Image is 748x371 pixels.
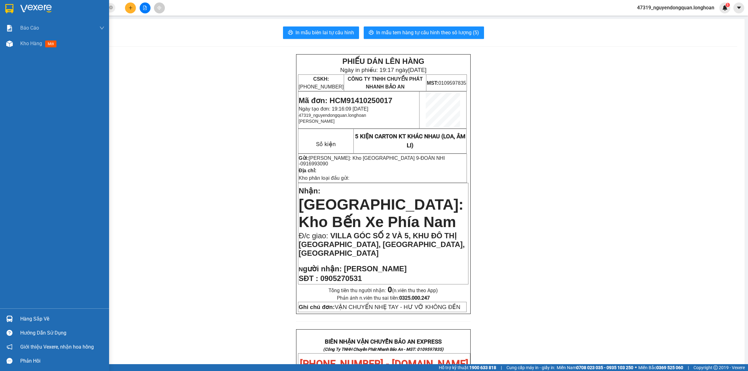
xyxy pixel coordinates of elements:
span: Nhận: [299,187,320,195]
span: Mã đơn: HCM91410250017 [2,38,96,46]
span: 5 KIỆN CARTON KT KHÁC NHAU (LOA, ÂM LI) [355,133,465,149]
strong: 0369 525 060 [656,365,683,370]
span: ĐOÀN NHI - [299,155,445,166]
span: VILLA GÓC SỐ 2 VÀ 5, KHU ĐÔ THỊ [GEOGRAPHIC_DATA], [GEOGRAPHIC_DATA], [GEOGRAPHIC_DATA] [299,231,465,257]
span: 0916993090 [300,161,328,166]
span: CÔNG TY TNHH CHUYỂN PHÁT NHANH BẢO AN [348,76,423,89]
span: Ngày in phiếu: 19:17 ngày [340,67,426,73]
button: file-add [140,2,151,13]
span: [PHONE_NUMBER] [299,76,343,89]
span: printer [369,30,374,36]
span: 1 [726,3,729,7]
span: Miền Bắc [638,364,683,371]
img: icon-new-feature [722,5,728,11]
div: Hàng sắp về [20,314,104,324]
span: [PHONE_NUMBER] - [DOMAIN_NAME] [300,358,468,370]
button: aim [154,2,165,13]
span: Miền Nam [557,364,633,371]
span: Giới thiệu Vexere, nhận hoa hồng [20,343,94,351]
span: plus [128,6,133,10]
span: file-add [143,6,147,10]
span: | [501,364,502,371]
button: plus [125,2,136,13]
span: message [7,358,12,364]
strong: Ghi chú đơn: [299,304,335,310]
button: caret-down [733,2,744,13]
strong: N [299,266,342,273]
span: Cung cấp máy in - giấy in: [506,364,555,371]
span: Báo cáo [20,24,39,32]
button: printerIn mẫu biên lai tự cấu hình [283,26,359,39]
span: Hỗ trợ kỹ thuật: [439,364,496,371]
strong: Địa chỉ: [299,168,316,173]
span: Số kiện [316,141,336,148]
span: VẬN CHUYỂN NHẸ TAY - HƯ VỠ KHÔNG ĐỀN [299,304,460,310]
strong: PHIẾU DÁN LÊN HÀNG [342,57,424,65]
strong: CSKH: [17,21,33,26]
span: close-circle [109,5,113,11]
button: printerIn mẫu tem hàng tự cấu hình theo số lượng (5) [364,26,484,39]
span: gười nhận: [303,264,342,273]
span: [PHONE_NUMBER] [2,21,47,32]
strong: 1900 633 818 [469,365,496,370]
span: [GEOGRAPHIC_DATA]: Kho Bến Xe Phía Nam [299,196,463,230]
strong: SĐT : [299,274,318,283]
span: In mẫu tem hàng tự cấu hình theo số lượng (5) [376,29,479,36]
span: Ngày in phiếu: 19:17 ngày [42,12,128,19]
span: copyright [713,365,718,370]
span: Mã đơn: HCM91410250017 [299,96,392,105]
span: | [688,364,689,371]
span: 47319_nguyendongquan.longhoan [632,4,719,12]
span: 0905270531 [320,274,362,283]
strong: (Công Ty TNHH Chuyển Phát Nhanh Bảo An - MST: 0109597835) [323,347,444,352]
div: Hướng dẫn sử dụng [20,328,104,338]
sup: 1 [726,3,730,7]
span: 47319_nguyendongquan.longhoan [299,113,366,118]
span: Tổng tiền thu người nhận: [328,288,438,293]
strong: 0325.000.247 [399,295,430,301]
span: Ngày tạo đơn: 19:16:09 [DATE] [299,106,368,112]
span: (n.viên thu theo App) [388,288,438,293]
span: close-circle [109,6,113,9]
span: caret-down [736,5,742,11]
div: Phản hồi [20,356,104,366]
span: down [99,26,104,31]
span: question-circle [7,330,12,336]
span: printer [288,30,293,36]
span: Kho phân loại đầu gửi: [299,175,349,181]
span: [DATE] [408,67,427,73]
strong: 0708 023 035 - 0935 103 250 [576,365,633,370]
span: Kho hàng [20,40,42,46]
span: [PERSON_NAME]: Kho [GEOGRAPHIC_DATA] 9 [309,155,419,161]
strong: CSKH: [313,76,329,82]
span: In mẫu biên lai tự cấu hình [295,29,354,36]
img: warehouse-icon [6,316,13,322]
span: aim [157,6,161,10]
img: solution-icon [6,25,13,31]
span: - [299,155,445,166]
span: CÔNG TY TNHH CHUYỂN PHÁT NHANH BẢO AN [49,21,124,32]
span: 0109597835 [427,80,466,86]
strong: MST: [427,80,438,86]
img: warehouse-icon [6,40,13,47]
span: [PERSON_NAME] [299,119,334,124]
strong: 0 [388,285,392,294]
img: logo-vxr [5,4,13,13]
strong: Gửi: [299,155,309,161]
span: ⚪️ [635,366,637,369]
strong: PHIẾU DÁN LÊN HÀNG [44,3,126,11]
span: Đ/c giao: [299,231,330,240]
span: mới [45,40,56,47]
span: Phản ánh n.viên thu sai tiền: [337,295,430,301]
span: [PERSON_NAME] [344,264,406,273]
span: notification [7,344,12,350]
strong: BIÊN NHẬN VẬN CHUYỂN BẢO AN EXPRESS [325,338,442,345]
